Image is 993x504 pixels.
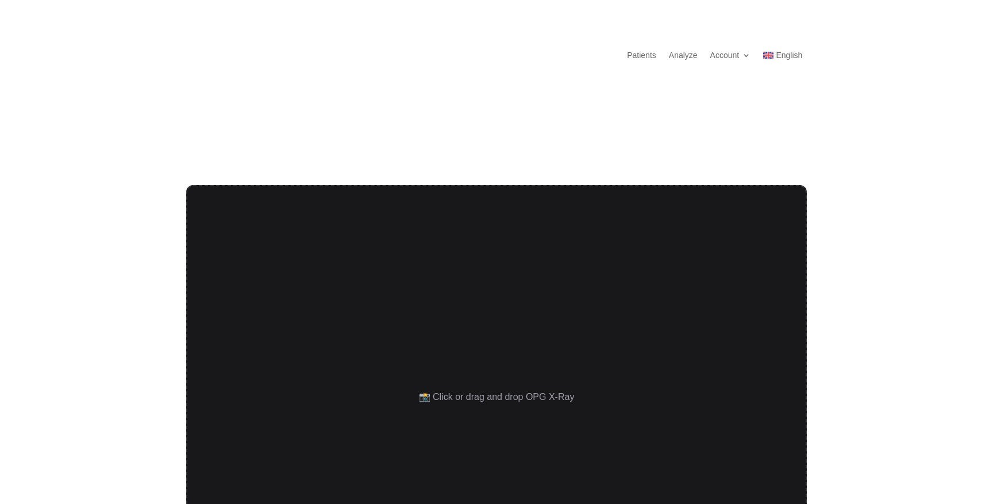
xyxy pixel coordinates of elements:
[710,51,751,64] a: Account
[763,51,802,64] a: English
[627,51,656,64] a: Patients
[186,47,370,92] img: Checkdent Logo
[669,51,698,64] a: Analyze
[776,51,802,59] span: English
